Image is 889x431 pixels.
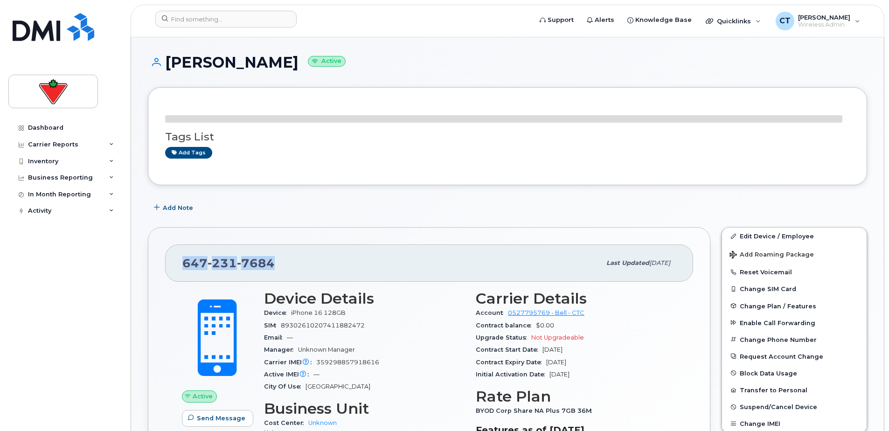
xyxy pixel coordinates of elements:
[237,256,275,270] span: 7684
[264,309,291,316] span: Device
[740,319,815,326] span: Enable Call Forwarding
[264,322,281,329] span: SIM
[208,256,237,270] span: 231
[313,371,319,378] span: —
[308,419,337,426] a: Unknown
[308,56,346,67] small: Active
[476,371,549,378] span: Initial Activation Date
[165,131,850,143] h3: Tags List
[165,147,212,159] a: Add tags
[316,359,379,366] span: 359298857918616
[264,419,308,426] span: Cost Center
[476,388,676,405] h3: Rate Plan
[148,199,201,216] button: Add Note
[508,309,584,316] a: 0527795769 - Bell - CTC
[281,322,365,329] span: 89302610207411882472
[536,322,554,329] span: $0.00
[197,414,245,423] span: Send Message
[476,290,676,307] h3: Carrier Details
[182,256,275,270] span: 647
[306,383,370,390] span: [GEOGRAPHIC_DATA]
[264,400,465,417] h3: Business Unit
[722,228,867,244] a: Edit Device / Employee
[264,359,316,366] span: Carrier IMEI
[264,383,306,390] span: City Of Use
[476,322,536,329] span: Contract balance
[264,371,313,378] span: Active IMEI
[542,346,563,353] span: [DATE]
[722,348,867,365] button: Request Account Change
[740,302,816,309] span: Change Plan / Features
[182,410,253,427] button: Send Message
[722,264,867,280] button: Reset Voicemail
[722,365,867,382] button: Block Data Usage
[649,259,670,266] span: [DATE]
[476,346,542,353] span: Contract Start Date
[476,359,546,366] span: Contract Expiry Date
[722,382,867,398] button: Transfer to Personal
[298,346,355,353] span: Unknown Manager
[264,346,298,353] span: Manager
[722,331,867,348] button: Change Phone Number
[264,334,287,341] span: Email
[606,259,649,266] span: Last updated
[287,334,293,341] span: —
[740,403,817,410] span: Suspend/Cancel Device
[546,359,566,366] span: [DATE]
[264,290,465,307] h3: Device Details
[476,407,597,414] span: BYOD Corp Share NA Plus 7GB 36M
[163,203,193,212] span: Add Note
[722,280,867,297] button: Change SIM Card
[722,398,867,415] button: Suspend/Cancel Device
[476,334,531,341] span: Upgrade Status
[531,334,584,341] span: Not Upgradeable
[729,251,814,260] span: Add Roaming Package
[722,314,867,331] button: Enable Call Forwarding
[193,392,213,401] span: Active
[476,309,508,316] span: Account
[148,54,867,70] h1: [PERSON_NAME]
[722,298,867,314] button: Change Plan / Features
[291,309,346,316] span: iPhone 16 128GB
[722,244,867,264] button: Add Roaming Package
[549,371,570,378] span: [DATE]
